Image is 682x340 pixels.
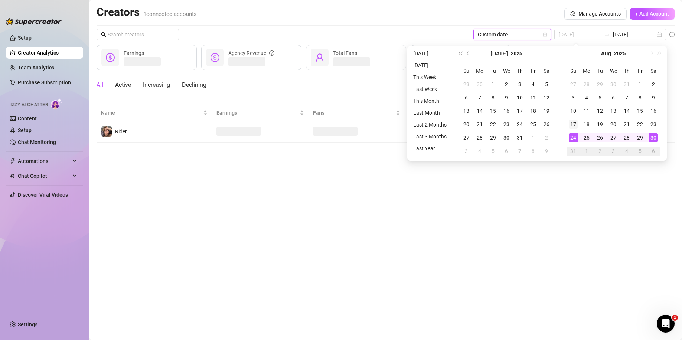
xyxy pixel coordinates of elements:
[143,81,170,89] div: Increasing
[515,133,524,142] div: 31
[620,131,633,144] td: 2025-08-28
[567,78,580,91] td: 2025-07-27
[97,81,103,89] div: All
[410,97,450,105] li: This Month
[593,64,607,78] th: Tu
[500,131,513,144] td: 2025-07-30
[622,93,631,102] div: 7
[613,30,655,39] input: End date
[601,46,611,61] button: Choose a month
[473,118,486,131] td: 2025-07-21
[410,108,450,117] li: Last Month
[636,93,645,102] div: 8
[540,118,553,131] td: 2025-07-26
[622,120,631,129] div: 21
[593,78,607,91] td: 2025-07-29
[500,78,513,91] td: 2025-07-02
[633,118,647,131] td: 2025-08-22
[526,144,540,158] td: 2025-08-08
[540,64,553,78] th: Sa
[633,91,647,104] td: 2025-08-08
[607,131,620,144] td: 2025-08-27
[515,120,524,129] div: 24
[567,64,580,78] th: Su
[570,11,575,16] span: setting
[542,107,551,115] div: 19
[106,53,115,62] span: dollar-circle
[101,109,202,117] span: Name
[18,155,71,167] span: Automations
[462,147,471,156] div: 3
[18,139,56,145] a: Chat Monitoring
[622,80,631,89] div: 31
[620,64,633,78] th: Th
[542,120,551,129] div: 26
[647,118,660,131] td: 2025-08-23
[620,144,633,158] td: 2025-09-04
[489,133,497,142] div: 29
[580,104,593,118] td: 2025-08-11
[526,118,540,131] td: 2025-07-25
[582,120,591,129] div: 18
[486,131,500,144] td: 2025-07-29
[569,147,578,156] div: 31
[500,104,513,118] td: 2025-07-16
[473,91,486,104] td: 2025-07-07
[462,93,471,102] div: 6
[475,93,484,102] div: 7
[410,120,450,129] li: Last 2 Months
[502,133,511,142] div: 30
[502,93,511,102] div: 9
[18,115,37,121] a: Content
[559,30,601,39] input: Start date
[582,107,591,115] div: 11
[18,35,32,41] a: Setup
[569,93,578,102] div: 3
[478,29,547,40] span: Custom date
[410,73,450,82] li: This Week
[489,80,497,89] div: 1
[564,8,627,20] button: Manage Accounts
[502,80,511,89] div: 2
[464,46,472,61] button: Previous month (PageUp)
[526,78,540,91] td: 2025-07-04
[647,78,660,91] td: 2025-08-02
[569,107,578,115] div: 10
[604,32,610,37] span: to
[489,107,497,115] div: 15
[18,192,68,198] a: Discover Viral Videos
[500,118,513,131] td: 2025-07-23
[315,53,324,62] span: user
[607,104,620,118] td: 2025-08-13
[542,133,551,142] div: 2
[500,91,513,104] td: 2025-07-09
[636,147,645,156] div: 5
[101,126,112,137] img: Rider
[609,147,618,156] div: 3
[647,91,660,104] td: 2025-08-09
[580,78,593,91] td: 2025-07-28
[10,158,16,164] span: thunderbolt
[609,107,618,115] div: 13
[473,131,486,144] td: 2025-07-28
[515,80,524,89] div: 3
[595,80,604,89] div: 29
[486,91,500,104] td: 2025-07-08
[580,131,593,144] td: 2025-08-25
[460,78,473,91] td: 2025-06-29
[636,120,645,129] div: 22
[475,120,484,129] div: 21
[620,78,633,91] td: 2025-07-31
[529,107,538,115] div: 18
[529,80,538,89] div: 4
[614,46,626,61] button: Choose a year
[410,132,450,141] li: Last 3 Months
[580,64,593,78] th: Mo
[333,50,357,56] span: Total Fans
[569,80,578,89] div: 27
[405,106,501,120] th: New Fans
[486,144,500,158] td: 2025-08-05
[633,64,647,78] th: Fr
[515,93,524,102] div: 10
[529,120,538,129] div: 25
